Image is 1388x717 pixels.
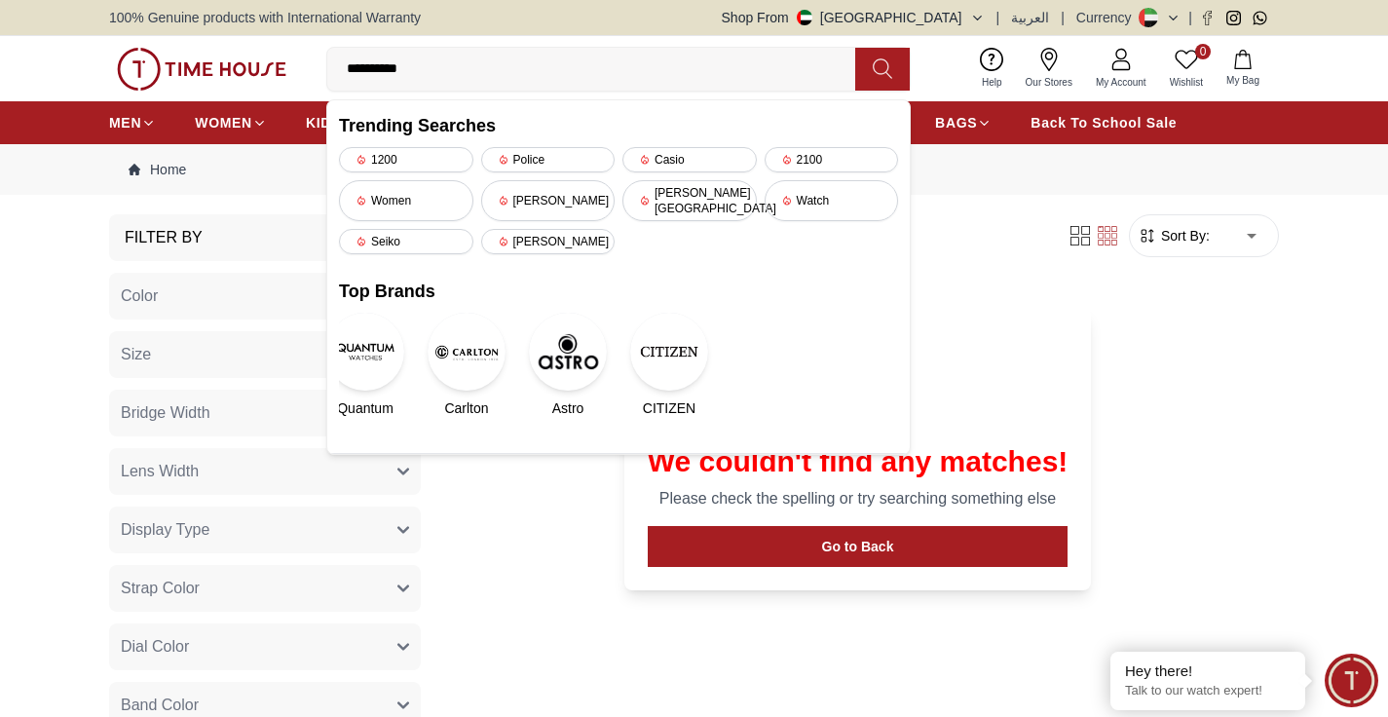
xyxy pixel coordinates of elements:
img: CITIZEN [630,313,708,391]
img: ... [117,48,286,91]
h2: Top Brands [339,278,898,305]
span: Size [121,343,151,366]
a: CITIZENCITIZEN [643,313,695,418]
img: Carlton [428,313,506,391]
button: Color [109,273,421,320]
span: Quantum [337,398,394,418]
a: Facebook [1200,11,1215,25]
a: Whatsapp [1253,11,1267,25]
a: CarltonCarlton [440,313,493,418]
div: 2100 [765,147,899,172]
div: Women [339,180,473,221]
span: Wishlist [1162,75,1211,90]
div: Currency [1076,8,1140,27]
a: MEN [109,105,156,140]
div: Casio [622,147,757,172]
div: Hey there! [1125,661,1291,681]
span: MEN [109,113,141,132]
button: Sort By: [1138,226,1210,245]
span: KIDS [306,113,341,132]
span: | [996,8,1000,27]
span: 100% Genuine products with International Warranty [109,8,421,27]
span: Help [974,75,1010,90]
button: Dial Color [109,623,421,670]
a: 0Wishlist [1158,44,1215,94]
span: Sort By: [1157,226,1210,245]
span: 0 [1195,44,1211,59]
a: Help [970,44,1014,94]
a: Back To School Sale [1031,105,1177,140]
span: CITIZEN [643,398,695,418]
img: Astro [529,313,607,391]
span: Astro [552,398,584,418]
span: WOMEN [195,113,252,132]
button: Shop From[GEOGRAPHIC_DATA] [722,8,985,27]
img: United Arab Emirates [797,10,812,25]
span: Carlton [444,398,488,418]
button: Go to Back [648,526,1069,567]
span: Lens Width [121,460,199,483]
span: Our Stores [1018,75,1080,90]
a: AstroAstro [542,313,594,418]
a: Our Stores [1014,44,1084,94]
a: QuantumQuantum [339,313,392,418]
div: Seiko [339,229,473,254]
img: Quantum [326,313,404,391]
span: Dial Color [121,635,189,659]
span: Display Type [121,518,209,542]
button: Display Type [109,507,421,553]
h1: We couldn't find any matches! [648,444,1069,479]
span: | [1188,8,1192,27]
button: My Bag [1215,46,1271,92]
p: Please check the spelling or try searching something else [648,487,1069,510]
div: Police [481,147,616,172]
a: WOMEN [195,105,267,140]
button: Size [109,331,421,378]
button: Bridge Width [109,390,421,436]
a: BAGS [935,105,992,140]
p: Talk to our watch expert! [1125,683,1291,699]
nav: Breadcrumb [109,144,1279,195]
span: Strap Color [121,577,200,600]
a: KIDS [306,105,356,140]
div: 1200 [339,147,473,172]
div: [PERSON_NAME] [481,229,616,254]
div: [PERSON_NAME] [481,180,616,221]
h2: Trending Searches [339,112,898,139]
a: Home [129,160,186,179]
div: Chat Widget [1325,654,1378,707]
a: Instagram [1226,11,1241,25]
span: | [1061,8,1065,27]
span: Back To School Sale [1031,113,1177,132]
div: Watch [765,180,899,221]
span: My Account [1088,75,1154,90]
span: Bridge Width [121,401,210,425]
span: My Bag [1219,73,1267,88]
span: Color [121,284,158,308]
button: العربية [1011,8,1049,27]
button: Strap Color [109,565,421,612]
span: Band Color [121,694,199,717]
h3: Filter By [125,226,203,249]
button: Lens Width [109,448,421,495]
div: [PERSON_NAME][GEOGRAPHIC_DATA] [622,180,757,221]
span: BAGS [935,113,977,132]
